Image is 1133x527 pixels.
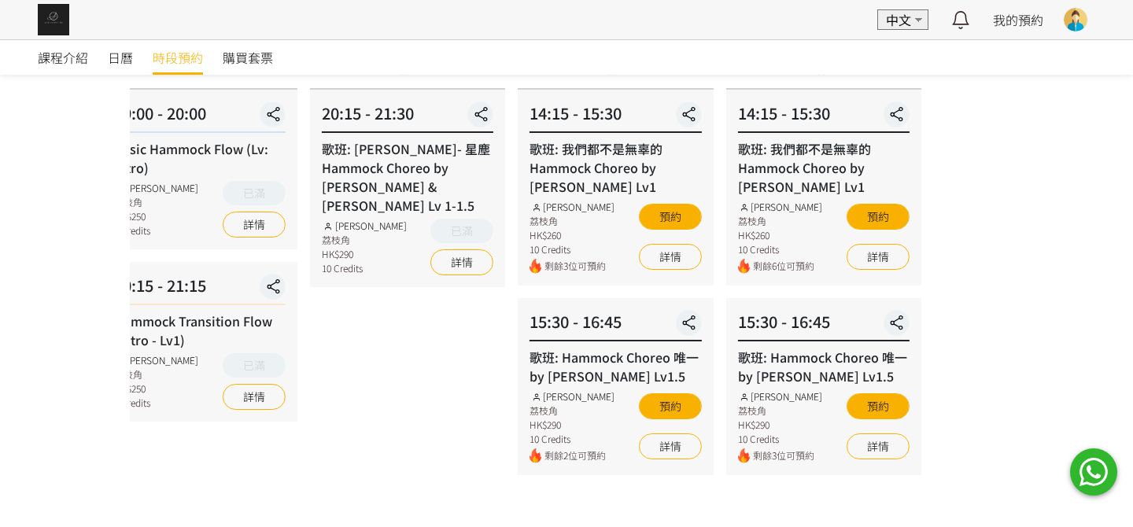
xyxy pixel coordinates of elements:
div: [PERSON_NAME] [114,181,199,195]
div: HK$290 [322,247,407,261]
a: 日曆 [108,40,133,75]
a: 詳情 [847,244,910,270]
span: 剩餘2位可預約 [544,448,614,463]
div: HK$250 [114,381,199,396]
div: 歌班: Hammock Choreo 唯一 by [PERSON_NAME] Lv1.5 [530,348,701,385]
div: 10 Credits [738,432,823,446]
button: 已滿 [223,353,286,378]
a: 詳情 [223,384,286,410]
div: 荔枝角 [530,214,614,228]
div: 歌班: 我們都不是無辜的 Hammock Choreo by [PERSON_NAME] Lv1 [530,139,701,196]
a: 詳情 [430,249,493,275]
div: 14:15 - 15:30 [738,101,910,133]
a: 詳情 [847,433,910,459]
button: 預約 [847,204,910,230]
div: 歌班: 我們都不是無辜的 Hammock Choreo by [PERSON_NAME] Lv1 [738,139,910,196]
div: 20:15 - 21:30 [322,101,493,133]
button: 預約 [639,204,702,230]
div: 15:30 - 16:45 [738,310,910,341]
a: 課程介紹 [38,40,88,75]
div: HK$250 [114,209,199,223]
div: [PERSON_NAME] [530,389,614,404]
div: [PERSON_NAME] [322,219,407,233]
div: Basic Hammock Flow (Lv: Intro) [114,139,286,177]
span: 時段預約 [153,48,203,67]
div: 19:00 - 20:00 [114,101,286,133]
span: 剩餘3位可預約 [544,259,614,274]
div: 8 Credits [114,396,199,410]
span: 課程介紹 [38,48,88,67]
div: 10 Credits [530,432,614,446]
img: fire.png [530,259,541,274]
div: Hammock Transition Flow (Intro - Lv1) [114,311,286,349]
div: [PERSON_NAME] [738,389,823,404]
div: 荔枝角 [322,233,407,247]
a: 詳情 [223,212,286,238]
a: 購買套票 [223,40,273,75]
div: HK$260 [530,228,614,242]
span: 日曆 [108,48,133,67]
div: 荔枝角 [738,214,823,228]
img: fire.png [530,448,541,463]
div: [PERSON_NAME] [738,200,823,214]
img: fire.png [738,448,750,463]
div: 10 Credits [322,261,407,275]
div: 荔枝角 [738,404,823,418]
a: 詳情 [639,433,702,459]
span: 購買套票 [223,48,273,67]
button: 已滿 [223,181,286,205]
div: [PERSON_NAME] [114,353,199,367]
div: 10 Credits [530,242,614,256]
span: 剩餘6位可預約 [753,259,823,274]
div: HK$260 [738,228,823,242]
div: 20:15 - 21:15 [114,274,286,305]
div: 歌班: Hammock Choreo 唯一 by [PERSON_NAME] Lv1.5 [738,348,910,385]
button: 預約 [847,393,910,419]
div: 荔枝角 [114,367,199,381]
div: 荔枝角 [530,404,614,418]
div: 15:30 - 16:45 [530,310,701,341]
div: 歌班: [PERSON_NAME]- 星塵 Hammock Choreo by [PERSON_NAME] & [PERSON_NAME] Lv 1-1.5 [322,139,493,215]
a: 時段預約 [153,40,203,75]
div: 8 Credits [114,223,199,238]
div: [PERSON_NAME] [530,200,614,214]
img: fire.png [738,259,750,274]
div: HK$290 [530,418,614,432]
button: 預約 [639,393,702,419]
img: img_61c0148bb0266 [38,4,69,35]
div: 荔枝角 [114,195,199,209]
span: 剩餘3位可預約 [753,448,823,463]
div: HK$290 [738,418,823,432]
div: 10 Credits [738,242,823,256]
button: 已滿 [430,219,493,243]
a: 詳情 [639,244,702,270]
div: 14:15 - 15:30 [530,101,701,133]
a: 我的預約 [993,10,1043,29]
